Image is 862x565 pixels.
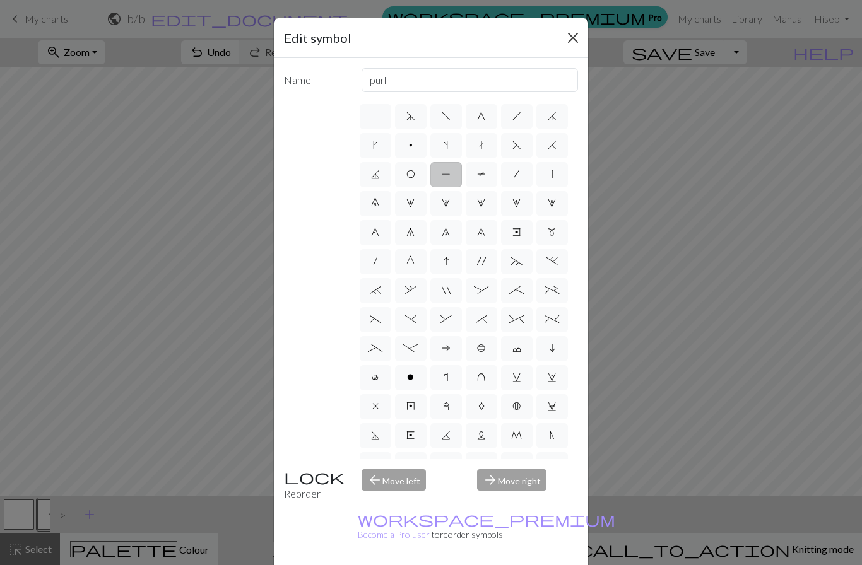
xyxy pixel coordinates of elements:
[545,314,559,324] span: %
[548,401,557,411] span: C
[509,314,524,324] span: ^
[358,514,615,540] small: to reorder symbols
[372,372,379,382] span: l
[276,469,354,501] div: Reorder
[406,111,415,121] span: d
[511,256,523,266] span: ~
[406,227,415,237] span: 7
[442,111,451,121] span: f
[563,28,583,48] button: Close
[443,256,449,266] span: I
[442,343,451,353] span: a
[477,372,485,382] span: u
[549,343,555,353] span: i
[514,169,519,179] span: /
[512,140,521,150] span: F
[276,68,354,92] label: Name
[406,198,415,208] span: 1
[442,285,451,295] span: "
[406,401,415,411] span: y
[477,343,486,353] span: b
[550,430,555,440] span: N
[552,169,553,179] span: |
[474,285,488,295] span: :
[477,430,486,440] span: L
[545,285,559,295] span: +
[443,401,449,411] span: z
[358,510,615,528] span: workspace_premium
[546,256,558,266] span: .
[403,343,418,353] span: -
[440,314,452,324] span: &
[442,227,450,237] span: 8
[373,140,377,150] span: k
[512,372,521,382] span: v
[370,314,381,324] span: (
[478,401,485,411] span: A
[548,111,557,121] span: j
[548,227,556,237] span: m
[405,314,416,324] span: )
[511,430,522,440] span: M
[477,198,485,208] span: 3
[406,256,415,266] span: G
[512,198,521,208] span: 4
[512,401,521,411] span: B
[477,111,485,121] span: g
[442,198,450,208] span: 2
[371,198,379,208] span: 0
[509,285,524,295] span: ;
[444,140,448,150] span: s
[407,372,414,382] span: o
[284,28,351,47] h5: Edit symbol
[477,169,486,179] span: T
[548,372,557,382] span: w
[442,430,451,440] span: K
[442,169,451,179] span: P
[370,285,381,295] span: `
[512,227,521,237] span: e
[406,430,415,440] span: E
[477,227,485,237] span: 9
[548,198,556,208] span: 5
[406,169,415,179] span: O
[358,514,615,540] a: Become a Pro user
[405,285,416,295] span: ,
[548,140,557,150] span: H
[479,140,484,150] span: t
[371,227,379,237] span: 6
[477,256,486,266] span: '
[444,372,448,382] span: r
[512,343,521,353] span: c
[371,430,380,440] span: D
[371,169,380,179] span: J
[409,140,413,150] span: p
[512,111,521,121] span: h
[372,401,379,411] span: x
[368,343,382,353] span: _
[373,256,378,266] span: n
